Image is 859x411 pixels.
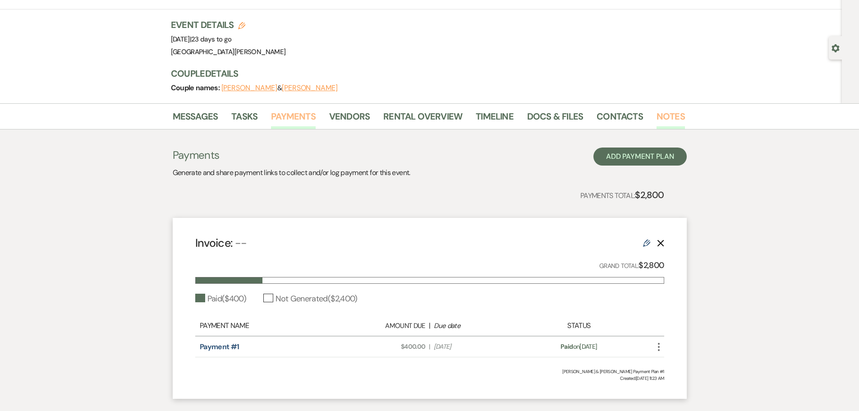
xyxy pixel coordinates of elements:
[599,259,664,272] p: Grand Total:
[171,47,286,56] span: [GEOGRAPHIC_DATA][PERSON_NAME]
[329,109,370,129] a: Vendors
[171,35,232,44] span: [DATE]
[635,189,664,201] strong: $2,800
[527,109,583,129] a: Docs & Files
[263,293,358,305] div: Not Generated ( $2,400 )
[831,43,840,52] button: Open lead details
[639,260,664,271] strong: $2,800
[195,293,247,305] div: Paid ( $400 )
[521,342,636,351] div: on [DATE]
[200,320,338,331] div: Payment Name
[221,83,338,92] span: &
[383,109,462,129] a: Rental Overview
[521,320,636,331] div: Status
[173,167,410,179] p: Generate and share payment links to collect and/or log payment for this event.
[282,84,338,92] button: [PERSON_NAME]
[434,342,517,351] span: [DATE]
[195,368,664,375] div: [PERSON_NAME] & [PERSON_NAME] Payment Plan #1
[173,148,410,163] h3: Payments
[580,188,664,202] p: Payments Total:
[195,235,247,251] h4: Invoice:
[195,375,664,382] span: Created: [DATE] 11:23 AM
[476,109,514,129] a: Timeline
[434,321,517,331] div: Due date
[191,35,232,44] span: 23 days to go
[657,109,685,129] a: Notes
[200,342,239,351] a: Payment #1
[221,84,277,92] button: [PERSON_NAME]
[342,321,425,331] div: Amount Due
[429,342,430,351] span: |
[190,35,232,44] span: |
[271,109,316,129] a: Payments
[171,83,221,92] span: Couple names:
[597,109,643,129] a: Contacts
[171,67,676,80] h3: Couple Details
[173,109,218,129] a: Messages
[342,342,425,351] span: $400.00
[235,236,247,250] span: --
[231,109,257,129] a: Tasks
[560,342,573,351] span: Paid
[338,320,522,331] div: |
[171,18,286,31] h3: Event Details
[593,148,687,166] button: Add Payment Plan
